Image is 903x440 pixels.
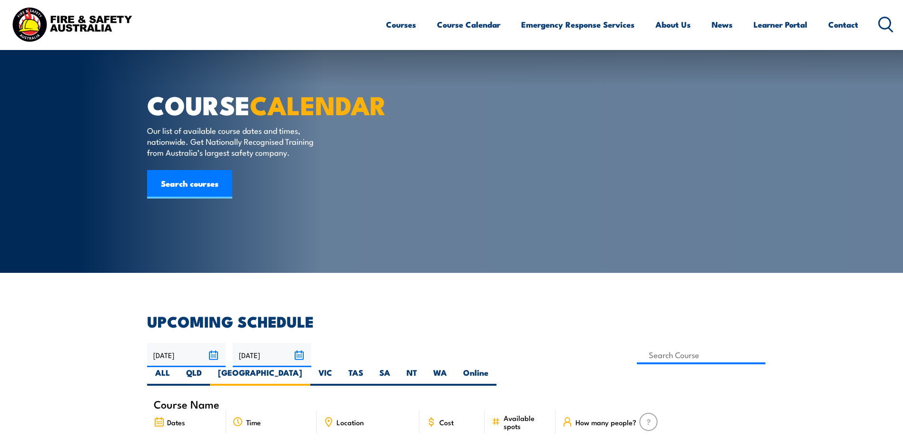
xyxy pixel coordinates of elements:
a: Learner Portal [754,12,807,37]
input: Search Course [637,346,766,364]
label: [GEOGRAPHIC_DATA] [210,367,310,386]
a: News [712,12,733,37]
span: Dates [167,418,185,426]
span: Cost [439,418,454,426]
label: ALL [147,367,178,386]
p: Our list of available course dates and times, nationwide. Get Nationally Recognised Training from... [147,125,321,158]
h1: COURSE [147,93,382,116]
a: Contact [828,12,858,37]
a: About Us [655,12,691,37]
label: SA [371,367,398,386]
a: Search courses [147,170,232,199]
span: Course Name [154,400,219,408]
label: TAS [340,367,371,386]
input: From date [147,343,226,367]
label: Online [455,367,496,386]
a: Courses [386,12,416,37]
label: VIC [310,367,340,386]
strong: CALENDAR [250,84,387,124]
label: QLD [178,367,210,386]
a: Emergency Response Services [521,12,635,37]
input: To date [233,343,311,367]
label: NT [398,367,425,386]
a: Course Calendar [437,12,500,37]
h2: UPCOMING SCHEDULE [147,314,756,328]
span: Time [246,418,261,426]
span: Available spots [504,414,549,430]
span: Location [337,418,364,426]
label: WA [425,367,455,386]
span: How many people? [576,418,636,426]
